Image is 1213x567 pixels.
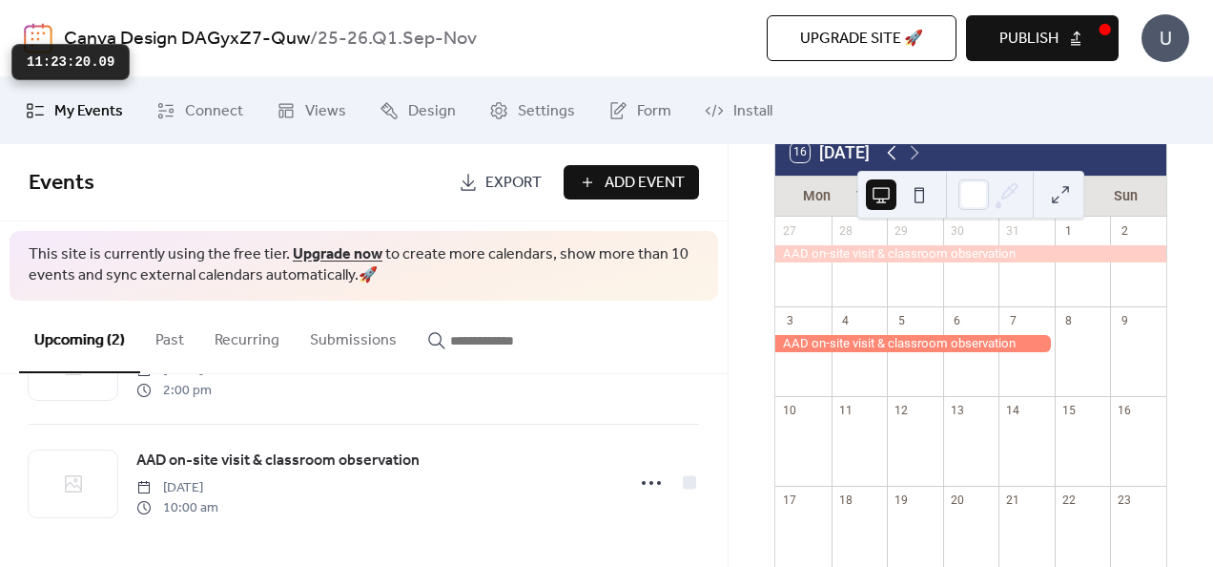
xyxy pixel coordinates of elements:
div: 23 [1117,492,1133,508]
div: 19 [894,492,910,508]
div: 17 [782,492,798,508]
div: 2 [1117,222,1133,239]
a: Connect [142,85,257,136]
a: Install [690,85,787,136]
div: 18 [837,492,853,508]
span: Form [637,100,671,123]
a: Form [594,85,686,136]
a: Canva Design DAGyxZ7-Quw [64,21,310,57]
span: Settings [518,100,575,123]
span: Export [485,172,542,195]
span: Install [733,100,772,123]
div: 20 [949,492,965,508]
button: Add Event [564,165,699,199]
div: 21 [1005,492,1021,508]
span: Design [408,100,456,123]
span: Upgrade site 🚀 [800,28,923,51]
div: 8 [1060,312,1077,328]
div: 3 [782,312,798,328]
div: Sun [1100,177,1151,216]
a: Settings [475,85,589,136]
div: AAD on-site visit & classroom observation [775,245,1166,262]
div: Mon [791,177,842,216]
span: Events [29,162,94,204]
button: Publish [966,15,1119,61]
div: 12 [894,402,910,418]
div: 5 [894,312,910,328]
button: Submissions [295,301,412,371]
a: Views [262,85,360,136]
span: Connect [185,100,243,123]
button: Upcoming (2) [19,301,140,373]
button: Upgrade site 🚀 [767,15,956,61]
span: Publish [999,28,1059,51]
div: 31 [1005,222,1021,239]
div: 22 [1060,492,1077,508]
span: My Events [54,100,123,123]
a: Export [444,165,556,199]
a: Design [365,85,470,136]
div: Tue [842,177,894,216]
div: 13 [949,402,965,418]
div: AAD on-site visit & classroom observation [775,335,1055,352]
div: 28 [837,222,853,239]
button: 16[DATE] [784,138,876,167]
span: AAD on-site visit & classroom observation [136,450,420,472]
img: logo [24,23,52,53]
span: Add Event [605,172,685,195]
div: 10 [782,402,798,418]
div: 9 [1117,312,1133,328]
div: 1 [1060,222,1077,239]
span: 10:00 am [136,498,218,518]
div: 4 [837,312,853,328]
div: 29 [894,222,910,239]
span: This site is currently using the free tier. to create more calendars, show more than 10 events an... [29,244,699,287]
div: 15 [1060,402,1077,418]
div: 11 [837,402,853,418]
div: 6 [949,312,965,328]
span: 2:00 pm [136,381,212,401]
button: Past [140,301,199,371]
div: 7 [1005,312,1021,328]
div: 30 [949,222,965,239]
a: Upgrade now [293,240,382,269]
span: Views [305,100,346,123]
a: My Events [11,85,137,136]
span: [DATE] [136,478,218,498]
b: / [310,21,318,57]
b: 25-26.Q1.Sep-Nov [318,21,477,57]
button: Recurring [199,301,295,371]
a: AAD on-site visit & classroom observation [136,449,420,473]
div: U [1141,14,1189,62]
div: 27 [782,222,798,239]
div: 14 [1005,402,1021,418]
div: 16 [1117,402,1133,418]
div: 11:23:20.09 [11,44,130,80]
